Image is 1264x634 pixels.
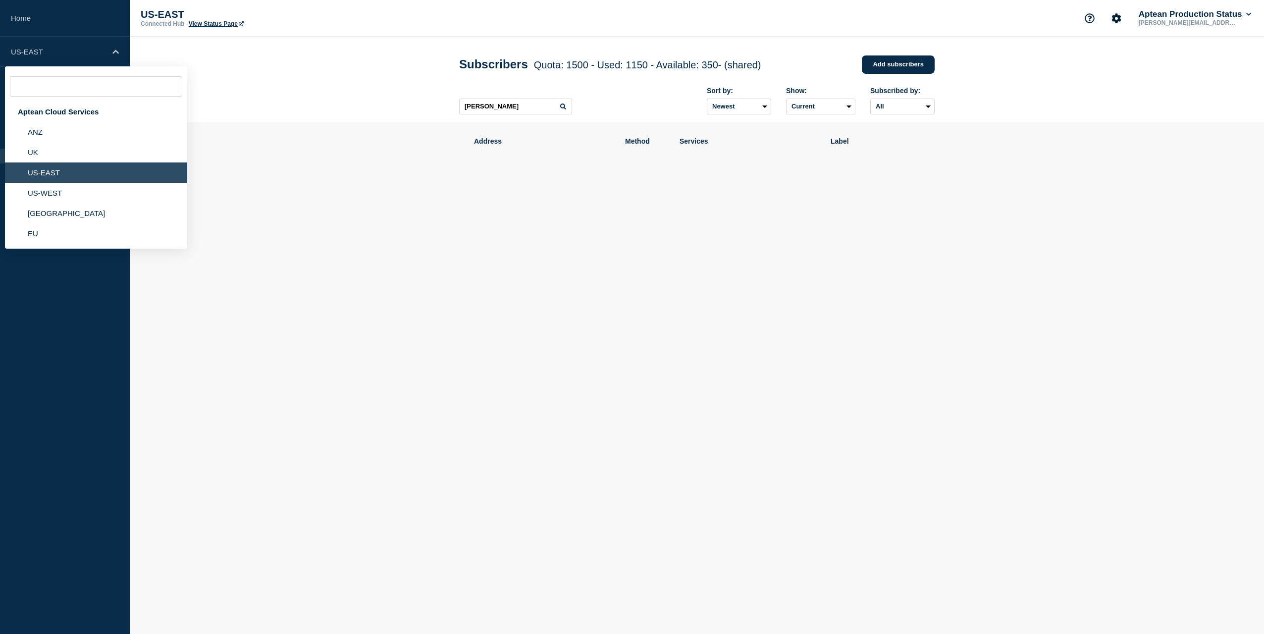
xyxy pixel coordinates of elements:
[1137,19,1240,26] p: [PERSON_NAME][EMAIL_ADDRESS][DOMAIN_NAME]
[5,223,187,244] li: EU
[5,162,187,183] li: US-EAST
[459,57,761,71] h1: Subscribers
[625,137,665,145] span: Method
[862,55,935,74] a: Add subscribers
[5,122,187,142] li: ANZ
[189,20,244,27] a: View Status Page
[459,99,572,114] input: Search subscribers
[5,142,187,162] li: UK
[474,137,610,145] span: Address
[870,99,935,114] select: Subscribed by
[680,137,816,145] span: Services
[11,48,106,56] p: US-EAST
[831,137,920,145] span: Label
[707,99,771,114] select: Sort by
[870,87,935,95] div: Subscribed by:
[786,87,855,95] div: Show:
[534,59,761,70] span: Quota: 1500 - Used: 1150 - Available: 350 - (shared)
[707,87,771,95] div: Sort by:
[5,183,187,203] li: US-WEST
[1137,9,1253,19] button: Aptean Production Status
[1079,8,1100,29] button: Support
[141,9,339,20] p: US-EAST
[1106,8,1127,29] button: Account settings
[786,99,855,114] select: Deleted
[141,20,185,27] p: Connected Hub
[5,203,187,223] li: [GEOGRAPHIC_DATA]
[5,102,187,122] div: Aptean Cloud Services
